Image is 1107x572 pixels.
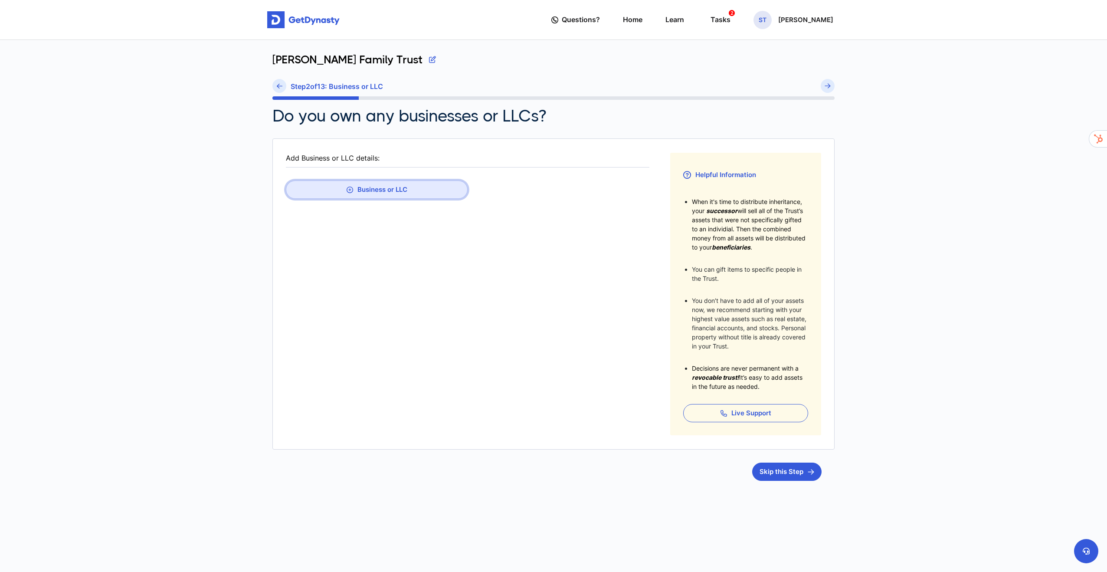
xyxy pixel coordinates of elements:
a: Tasks2 [707,7,730,32]
span: Decisions are never permanent with a It’s easy to add assets in the future as needed. [692,365,802,390]
span: 2 [729,10,735,16]
a: Questions? [551,7,600,32]
div: Tasks [711,12,730,28]
span: When it's time to distribute inheritance, your will sell all of the Trust’s assets that were not ... [692,198,806,251]
h6: Step 2 of 13 : Business or LLC [291,82,383,91]
img: Get started for free with Dynasty Trust Company [267,11,340,29]
span: ST [753,11,772,29]
span: Questions? [562,12,600,28]
div: Add Business or LLC details: [286,153,649,164]
button: Business or LLC [286,181,468,199]
a: Home [623,7,642,32]
h2: Do you own any businesses or LLCs? [272,106,547,125]
span: successor [706,207,737,214]
button: Skip this Step [752,463,822,481]
span: beneficiaries [712,243,750,251]
button: ST[PERSON_NAME] [753,11,833,29]
a: Learn [665,7,684,32]
div: [PERSON_NAME] Family Trust [272,53,835,79]
h3: Helpful Information [683,166,808,184]
li: You don’t have to add all of your assets now, we recommend starting with your highest value asset... [692,296,808,351]
span: revocable trust! [692,374,739,381]
button: Live Support [683,404,808,422]
p: [PERSON_NAME] [778,16,833,23]
li: You can gift items to specific people in the Trust. [692,265,808,283]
